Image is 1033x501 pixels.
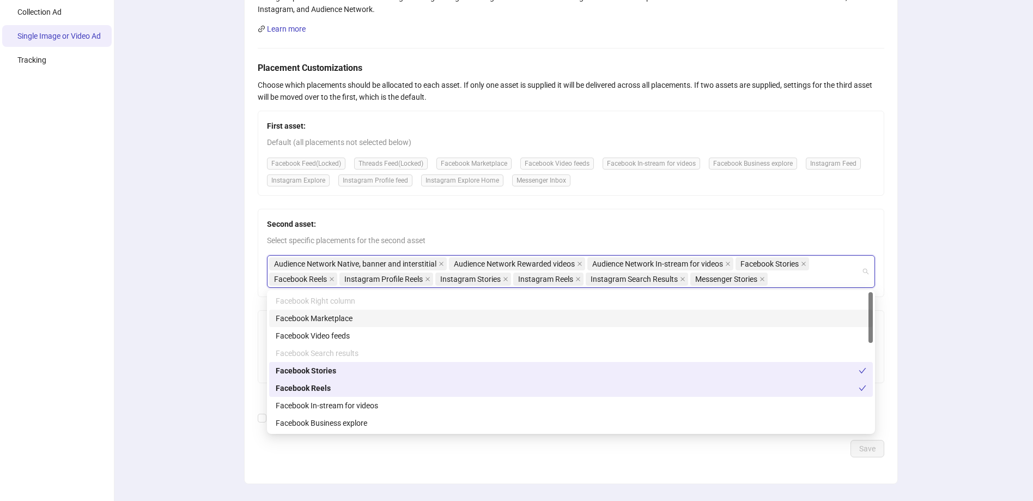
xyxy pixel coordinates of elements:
[850,440,884,457] button: Save
[591,273,678,285] span: Instagram Search Results
[421,174,503,186] span: Instagram Explore Home
[258,79,884,103] div: Choose which placements should be allocated to each asset. If only one asset is supplied it will ...
[354,158,428,170] span: Threads Feed (Locked)
[709,158,797,170] span: Facebook Business explore
[603,158,700,170] span: Facebook In-stream for videos
[859,367,866,375] span: check
[258,62,884,75] h5: Placement Customizations
[269,327,873,345] div: Facebook Video feeds
[269,397,873,414] div: Facebook In-stream for videos
[801,261,806,267] span: close
[520,158,594,170] span: Facebook Video feeds
[269,273,337,286] span: Facebook Reels
[806,158,861,170] span: Instagram Feed
[276,417,866,429] div: Facebook Business explore
[267,174,330,186] span: Instagram Explore
[276,382,859,394] div: Facebook Reels
[425,276,430,282] span: close
[267,158,345,170] span: Facebook Feed (Locked)
[266,412,397,424] span: Remove text on secondary asset
[269,292,873,310] div: Facebook Right column
[859,384,866,392] span: check
[695,273,757,285] span: Messenger Stories
[267,122,306,130] strong: First asset:
[440,273,501,285] span: Instagram Stories
[575,276,581,282] span: close
[592,258,723,270] span: Audience Network In-stream for videos
[269,414,873,432] div: Facebook Business explore
[740,258,799,270] span: Facebook Stories
[274,273,327,285] span: Facebook Reels
[344,273,423,285] span: Instagram Profile Reels
[269,257,447,270] span: Audience Network Native, banner and interstitial
[276,347,866,359] div: Facebook Search results
[577,261,582,267] span: close
[338,174,412,186] span: Instagram Profile feed
[276,400,866,412] div: Facebook In-stream for videos
[454,258,575,270] span: Audience Network Rewarded videos
[276,330,866,342] div: Facebook Video feeds
[513,273,584,286] span: Instagram Reels
[736,257,809,270] span: Facebook Stories
[267,25,306,33] a: Learn more
[725,261,731,267] span: close
[439,261,444,267] span: close
[269,310,873,327] div: Facebook Marketplace
[276,312,866,324] div: Facebook Marketplace
[258,25,265,33] span: link
[267,136,875,148] span: Default (all placements not selected below)
[267,234,875,246] span: Select specific placements for the second asset
[587,257,733,270] span: Audience Network In-stream for videos
[276,295,866,307] div: Facebook Right column
[690,273,768,286] span: Messenger Stories
[503,276,508,282] span: close
[436,158,512,170] span: Facebook Marketplace
[512,174,570,186] span: Messenger Inbox
[329,276,335,282] span: close
[269,362,873,379] div: Facebook Stories
[759,276,765,282] span: close
[274,258,436,270] span: Audience Network Native, banner and interstitial
[17,32,101,40] span: Single Image or Video Ad
[267,220,316,228] strong: Second asset:
[269,379,873,397] div: Facebook Reels
[17,8,62,16] span: Collection Ad
[339,273,433,286] span: Instagram Profile Reels
[435,273,511,286] span: Instagram Stories
[518,273,573,285] span: Instagram Reels
[449,257,585,270] span: Audience Network Rewarded videos
[269,345,873,362] div: Facebook Search results
[17,56,46,64] span: Tracking
[276,365,859,377] div: Facebook Stories
[586,273,688,286] span: Instagram Search Results
[680,276,685,282] span: close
